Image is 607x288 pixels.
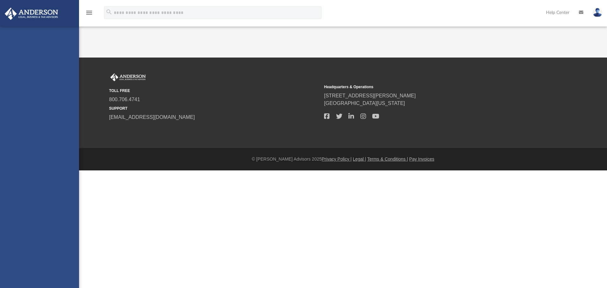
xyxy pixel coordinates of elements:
a: Privacy Policy | [322,156,352,162]
i: menu [85,9,93,16]
div: © [PERSON_NAME] Advisors 2025 [79,156,607,162]
a: [STREET_ADDRESS][PERSON_NAME] [324,93,416,98]
small: Headquarters & Operations [324,84,535,90]
a: Legal | [353,156,366,162]
a: menu [85,12,93,16]
a: Pay Invoices [409,156,434,162]
small: SUPPORT [109,106,320,111]
a: [EMAIL_ADDRESS][DOMAIN_NAME] [109,114,195,120]
a: [GEOGRAPHIC_DATA][US_STATE] [324,101,405,106]
small: TOLL FREE [109,88,320,94]
a: Terms & Conditions | [367,156,408,162]
img: Anderson Advisors Platinum Portal [109,73,147,82]
a: 800.706.4741 [109,97,140,102]
img: Anderson Advisors Platinum Portal [3,8,60,20]
img: User Pic [593,8,602,17]
i: search [106,9,113,15]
